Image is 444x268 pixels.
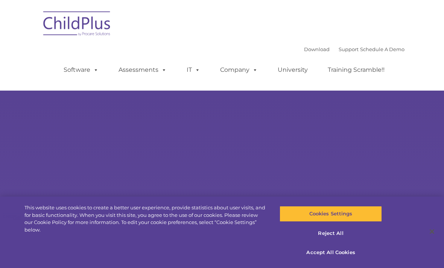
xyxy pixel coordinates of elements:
[304,46,404,52] font: |
[320,62,392,77] a: Training Scramble!!
[424,223,440,240] button: Close
[213,62,265,77] a: Company
[24,204,266,233] div: This website uses cookies to create a better user experience, provide statistics about user visit...
[56,62,106,77] a: Software
[179,62,208,77] a: IT
[40,6,115,44] img: ChildPlus by Procare Solutions
[280,206,382,222] button: Cookies Settings
[304,46,330,52] a: Download
[360,46,404,52] a: Schedule A Demo
[280,226,382,241] button: Reject All
[339,46,359,52] a: Support
[111,62,174,77] a: Assessments
[280,245,382,260] button: Accept All Cookies
[270,62,315,77] a: University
